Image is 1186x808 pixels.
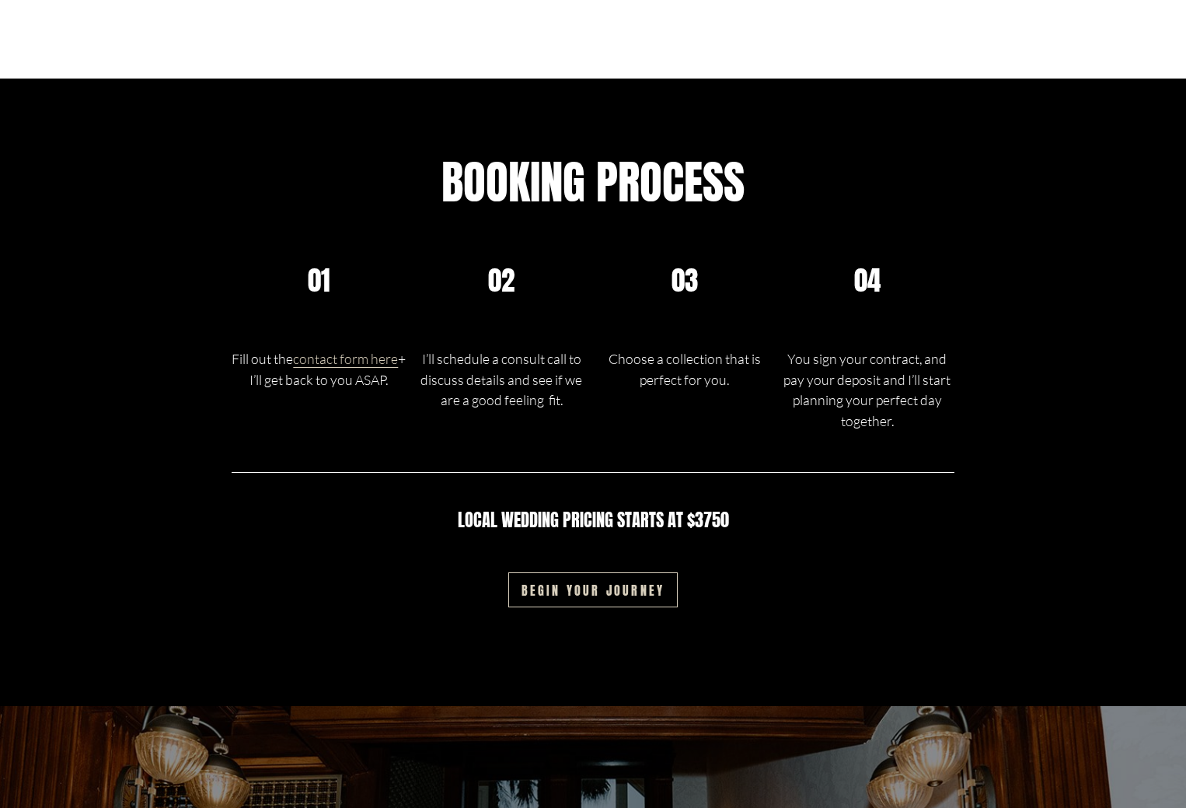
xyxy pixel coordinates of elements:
p: Choose a collection that is perfect for you. [598,348,772,390]
h3: 02 [460,265,543,296]
a: Begin your journey [508,572,678,607]
h2: Booking process [49,157,1137,206]
h3: 03 [643,265,726,296]
p: You sign your contract, and pay your deposit and I’ll start planning your perfect day together. [780,348,954,431]
p: I’ll schedule a consult call to discuss details and see if we are a good feeling fit. [414,348,588,410]
a: contact form here [293,350,398,367]
p: Fill out the + I’ll get back to you ASAP. [232,348,406,390]
h4: Local wedding pricing starts at $3750 [414,510,771,530]
h3: 04 [825,265,909,296]
h3: 01 [277,265,361,296]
